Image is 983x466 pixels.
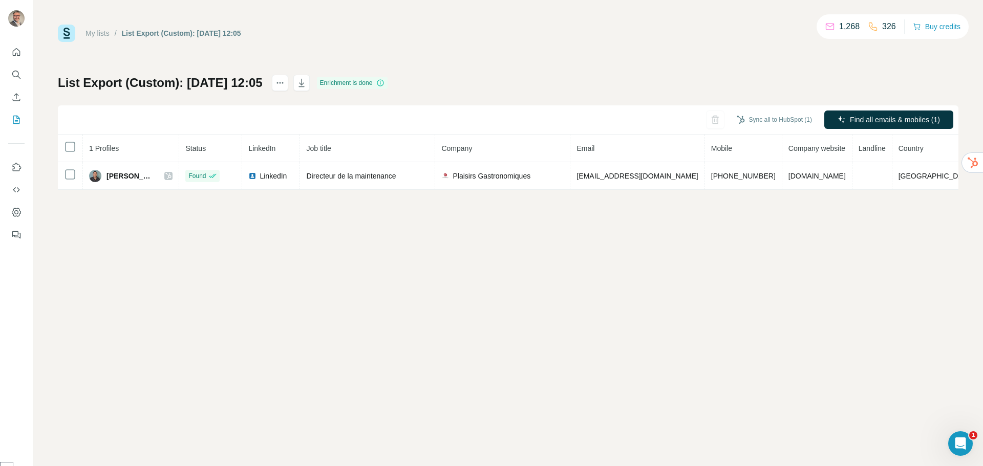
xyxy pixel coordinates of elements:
[711,144,732,152] span: Mobile
[8,203,25,221] button: Dashboard
[441,144,472,152] span: Company
[89,170,101,182] img: Avatar
[576,172,698,180] span: [EMAIL_ADDRESS][DOMAIN_NAME]
[788,172,846,180] span: [DOMAIN_NAME]
[824,110,953,129] button: Find all emails & mobiles (1)
[188,171,206,181] span: Found
[8,65,25,84] button: Search
[711,172,776,180] span: [PHONE_NUMBER]
[788,144,845,152] span: Company website
[969,431,977,439] span: 1
[8,43,25,61] button: Quick start
[8,110,25,129] button: My lists
[850,115,940,125] span: Find all emails & mobiles (1)
[730,112,819,127] button: Sync all to HubSpot (1)
[913,19,960,34] button: Buy credits
[306,144,331,152] span: Job title
[8,10,25,27] img: Avatar
[899,144,924,152] span: Country
[441,172,450,180] img: company-logo
[58,25,75,42] img: Surfe Logo
[8,181,25,199] button: Use Surfe API
[86,29,110,37] a: My lists
[260,171,287,181] span: LinkedIn
[899,172,973,180] span: [GEOGRAPHIC_DATA]
[859,144,886,152] span: Landline
[89,144,119,152] span: 1 Profiles
[453,171,530,181] span: Plaisirs Gastronomiques
[248,172,257,180] img: LinkedIn logo
[839,20,860,33] p: 1,268
[8,88,25,106] button: Enrich CSV
[8,226,25,244] button: Feedback
[106,171,154,181] span: [PERSON_NAME]
[306,172,396,180] span: Directeur de la maintenance
[272,75,288,91] button: actions
[248,144,275,152] span: LinkedIn
[115,28,117,38] li: /
[8,158,25,176] button: Use Surfe on LinkedIn
[122,28,241,38] div: List Export (Custom): [DATE] 12:05
[948,431,973,456] iframe: Intercom live chat
[882,20,896,33] p: 326
[317,77,388,89] div: Enrichment is done
[58,75,263,91] h1: List Export (Custom): [DATE] 12:05
[185,144,206,152] span: Status
[576,144,594,152] span: Email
